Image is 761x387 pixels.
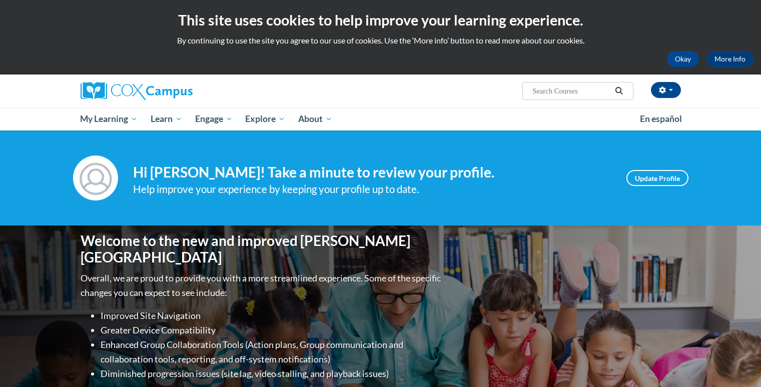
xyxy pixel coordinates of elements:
[245,113,285,125] span: Explore
[633,108,688,129] a: En español
[81,271,443,300] p: Overall, we are proud to provide you with a more streamlined experience. Some of the specific cha...
[144,107,189,130] a: Learn
[133,164,611,181] h4: Hi [PERSON_NAME]! Take a minute to review your profile.
[611,85,626,97] button: Search
[81,82,193,100] img: Cox Campus
[80,113,138,125] span: My Learning
[640,113,682,124] span: En español
[706,51,753,67] a: More Info
[8,10,753,30] h2: This site uses cookies to help improve your learning experience.
[74,107,145,130] a: My Learning
[298,113,332,125] span: About
[651,82,681,98] button: Account Settings
[239,107,292,130] a: Explore
[101,308,443,323] li: Improved Site Navigation
[101,337,443,366] li: Enhanced Group Collaboration Tools (Action plans, Group communication and collaboration tools, re...
[531,85,611,97] input: Search Courses
[195,113,233,125] span: Engage
[101,323,443,337] li: Greater Device Compatibility
[66,107,696,130] div: Main menu
[8,35,753,46] p: By continuing to use the site you agree to our use of cookies. Use the ‘More info’ button to read...
[626,170,688,186] a: Update Profile
[721,347,753,379] iframe: Кнопка запуска окна обмена сообщениями
[73,155,118,200] img: Profile Image
[292,107,339,130] a: About
[667,51,699,67] button: Okay
[151,113,182,125] span: Learn
[101,366,443,381] li: Diminished progression issues (site lag, video stalling, and playback issues)
[189,107,239,130] a: Engage
[81,232,443,266] h1: Welcome to the new and improved [PERSON_NAME][GEOGRAPHIC_DATA]
[133,181,611,197] div: Help improve your experience by keeping your profile up to date.
[81,82,271,100] a: Cox Campus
